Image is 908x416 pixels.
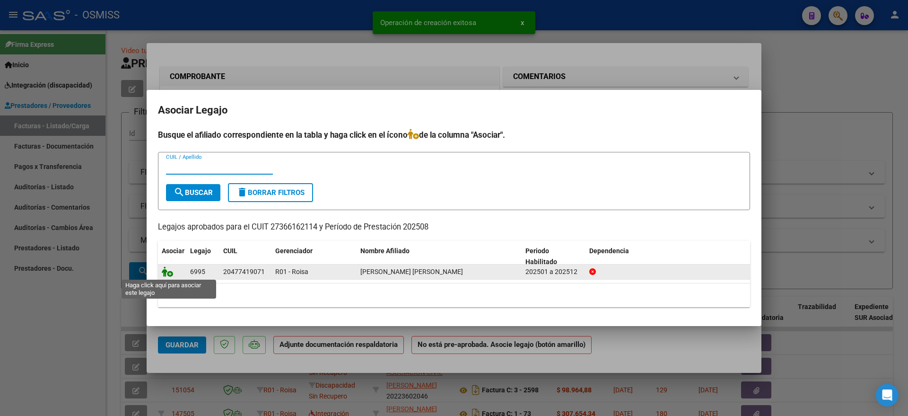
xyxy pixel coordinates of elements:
[158,283,750,307] div: 1 registros
[271,241,357,272] datatable-header-cell: Gerenciador
[186,241,219,272] datatable-header-cell: Legajo
[275,247,313,255] span: Gerenciador
[190,247,211,255] span: Legajo
[174,186,185,198] mat-icon: search
[174,188,213,197] span: Buscar
[275,268,308,275] span: R01 - Roisa
[360,268,463,275] span: LOPEZ GIUDICE LUCAS MARTIN
[190,268,205,275] span: 6995
[158,101,750,119] h2: Asociar Legajo
[236,186,248,198] mat-icon: delete
[876,384,899,407] div: Open Intercom Messenger
[236,188,305,197] span: Borrar Filtros
[522,241,585,272] datatable-header-cell: Periodo Habilitado
[589,247,629,255] span: Dependencia
[158,129,750,141] h4: Busque el afiliado correspondiente en la tabla y haga click en el ícono de la columna "Asociar".
[360,247,410,255] span: Nombre Afiliado
[158,241,186,272] datatable-header-cell: Asociar
[585,241,751,272] datatable-header-cell: Dependencia
[158,221,750,233] p: Legajos aprobados para el CUIT 27366162114 y Período de Prestación 202508
[357,241,522,272] datatable-header-cell: Nombre Afiliado
[223,247,237,255] span: CUIL
[228,183,313,202] button: Borrar Filtros
[162,247,184,255] span: Asociar
[525,266,582,277] div: 202501 a 202512
[525,247,557,266] span: Periodo Habilitado
[223,266,265,277] div: 20477419071
[166,184,220,201] button: Buscar
[219,241,271,272] datatable-header-cell: CUIL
